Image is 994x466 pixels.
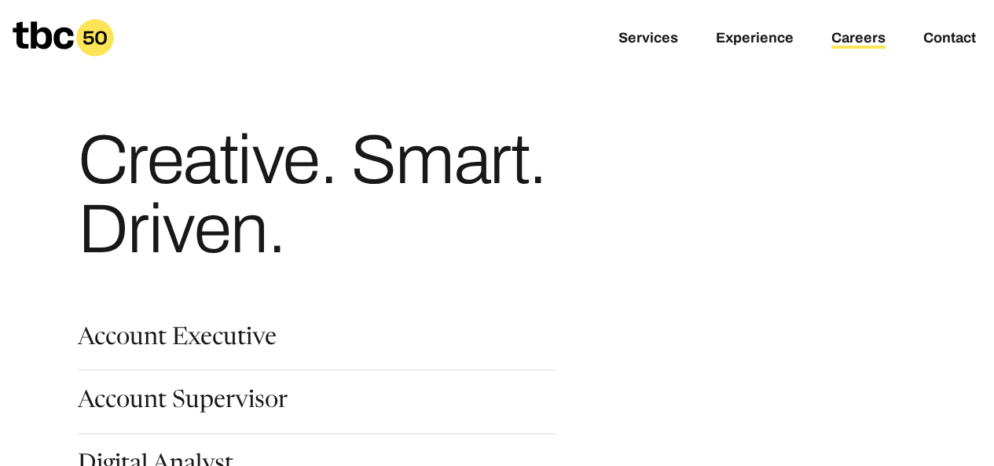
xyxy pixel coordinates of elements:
[78,390,288,416] a: Account Supervisor
[78,327,277,354] a: Account Executive
[13,19,114,57] a: Homepage
[716,30,794,49] a: Experience
[923,30,976,49] a: Contact
[831,30,886,49] a: Careers
[618,30,678,49] a: Services
[78,126,681,264] h1: Creative. Smart. Driven.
